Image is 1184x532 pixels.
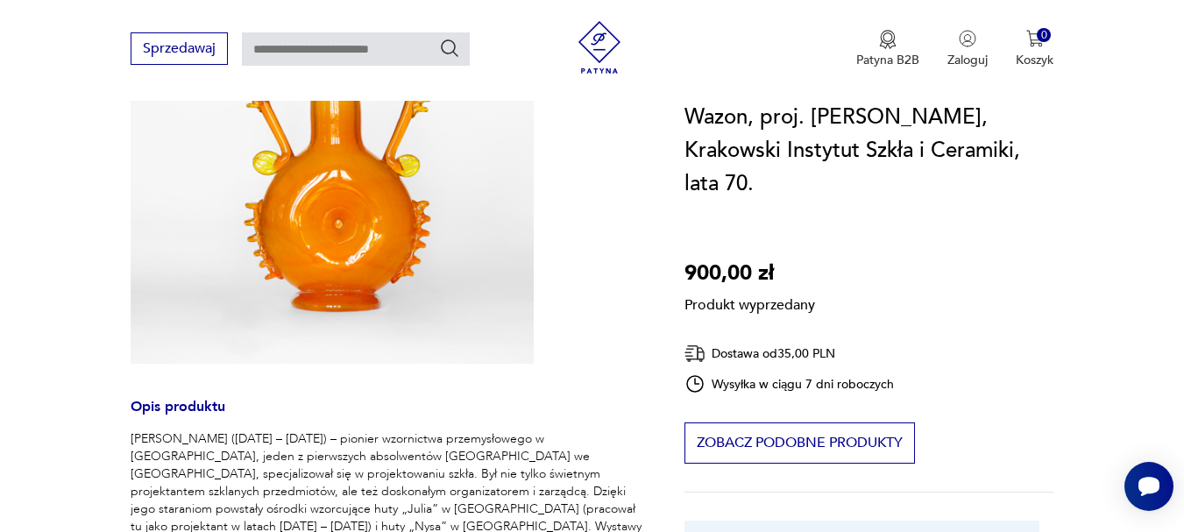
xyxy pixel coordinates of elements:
[1016,52,1053,68] p: Koszyk
[1124,462,1173,511] iframe: Smartsupp widget button
[1026,30,1044,47] img: Ikona koszyka
[1016,30,1053,68] button: 0Koszyk
[856,52,919,68] p: Patyna B2B
[684,422,915,464] button: Zobacz podobne produkty
[684,343,705,365] img: Ikona dostawy
[879,30,897,49] img: Ikona medalu
[684,373,895,394] div: Wysyłka w ciągu 7 dni roboczych
[1037,28,1052,43] div: 0
[684,290,815,315] p: Produkt wyprzedany
[131,44,228,56] a: Sprzedawaj
[959,30,976,47] img: Ikonka użytkownika
[131,401,642,430] h3: Opis produktu
[684,343,895,365] div: Dostawa od 35,00 PLN
[947,52,988,68] p: Zaloguj
[684,257,815,290] p: 900,00 zł
[947,30,988,68] button: Zaloguj
[131,32,228,65] button: Sprzedawaj
[573,21,626,74] img: Patyna - sklep z meblami i dekoracjami vintage
[684,101,1054,201] h1: Wazon, proj. [PERSON_NAME], Krakowski Instytut Szkła i Ceramiki, lata 70.
[856,30,919,68] button: Patyna B2B
[856,30,919,68] a: Ikona medaluPatyna B2B
[439,38,460,59] button: Szukaj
